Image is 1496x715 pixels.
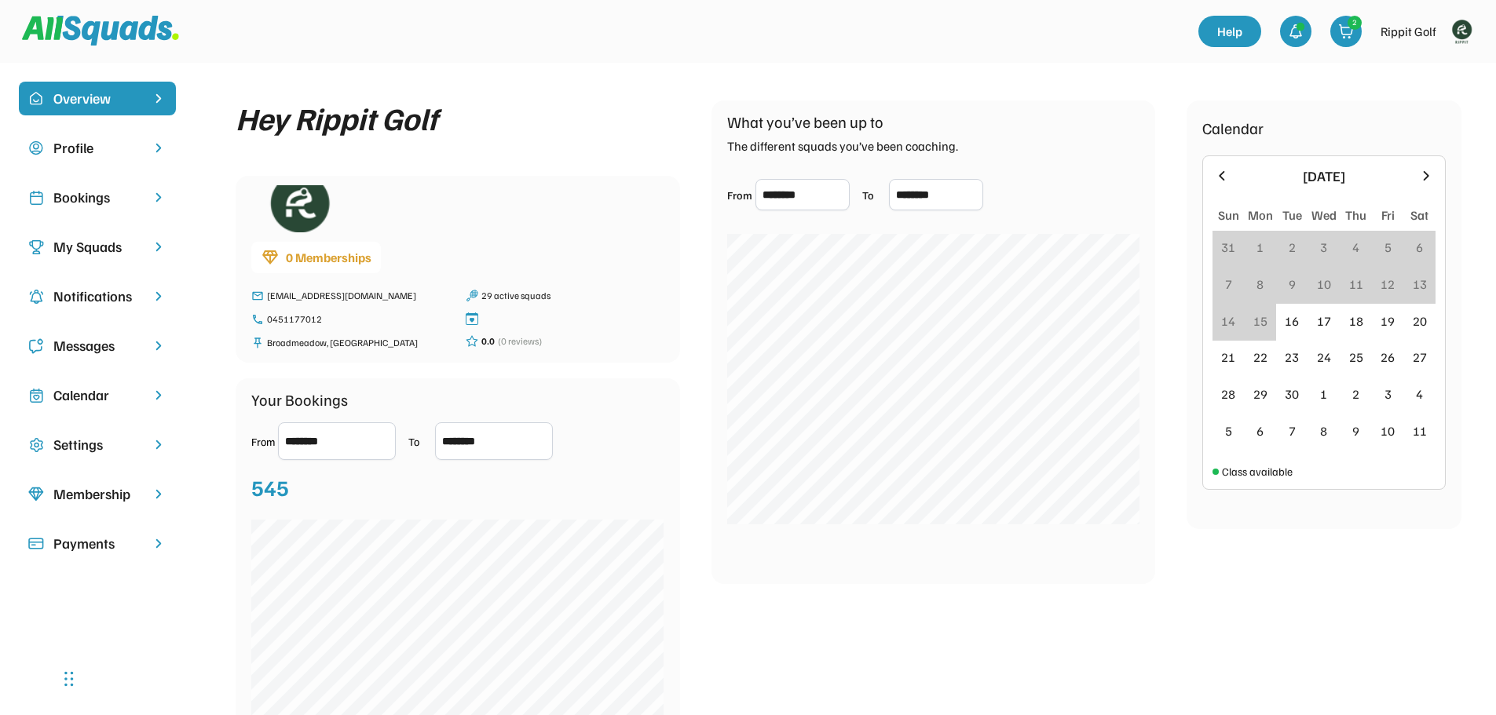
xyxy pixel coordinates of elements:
[28,190,44,206] img: Icon%20copy%202.svg
[1289,421,1296,440] div: 7
[1349,312,1363,330] div: 18
[1413,312,1427,330] div: 20
[1384,238,1392,257] div: 5
[28,289,44,305] img: Icon%20copy%204.svg
[1348,16,1361,28] div: 2
[1381,312,1395,330] div: 19
[1345,206,1366,224] div: Thu
[251,471,289,504] div: 545
[1410,206,1428,224] div: Sat
[1413,421,1427,440] div: 11
[1225,421,1232,440] div: 5
[1352,385,1359,403] div: 2
[151,91,166,106] img: chevron-right%20copy%203.svg
[1202,116,1264,140] div: Calendar
[151,289,166,304] img: chevron-right.svg
[53,286,141,307] div: Notifications
[267,336,450,350] div: Broadmeadow, [GEOGRAPHIC_DATA]
[251,433,275,450] div: From
[1285,348,1299,367] div: 23
[1256,421,1264,440] div: 6
[727,110,883,133] div: What you’ve been up to
[1416,385,1423,403] div: 4
[1384,385,1392,403] div: 3
[481,289,664,303] div: 29 active squads
[1317,348,1331,367] div: 24
[151,388,166,403] img: chevron-right.svg
[408,433,432,450] div: To
[1381,206,1395,224] div: Fri
[251,185,346,232] img: Rippitlogov2_green.png
[1253,385,1267,403] div: 29
[53,483,141,505] div: Membership
[498,334,542,348] div: (0 reviews)
[1381,348,1395,367] div: 26
[1320,421,1327,440] div: 8
[251,388,348,411] div: Your Bookings
[1285,312,1299,330] div: 16
[1381,22,1436,41] div: Rippit Golf
[1311,206,1337,224] div: Wed
[1320,385,1327,403] div: 1
[28,487,44,502] img: Icon%20copy%208.svg
[236,100,437,135] div: Hey Rippit Golf
[53,236,141,257] div: My Squads
[53,335,141,356] div: Messages
[1413,275,1427,294] div: 13
[1352,238,1359,257] div: 4
[862,187,886,203] div: To
[1253,348,1267,367] div: 22
[481,334,495,348] div: 0.0
[151,140,166,155] img: chevron-right.svg
[1352,421,1359,440] div: 9
[1288,24,1304,39] img: bell-03%20%281%29.svg
[22,16,179,46] img: Squad%20Logo.svg
[1239,166,1409,187] div: [DATE]
[267,312,450,326] div: 0451177012
[1221,312,1235,330] div: 14
[1253,312,1267,330] div: 15
[1289,238,1296,257] div: 2
[28,239,44,255] img: Icon%20copy%203.svg
[53,187,141,208] div: Bookings
[151,239,166,254] img: chevron-right.svg
[1221,348,1235,367] div: 21
[1317,275,1331,294] div: 10
[151,190,166,205] img: chevron-right.svg
[53,88,141,109] div: Overview
[727,137,958,155] div: The different squads you’ve been coaching.
[1221,385,1235,403] div: 28
[28,388,44,403] img: Icon%20copy%207.svg
[1320,238,1327,257] div: 3
[1222,463,1293,480] div: Class available
[1282,206,1302,224] div: Tue
[1221,238,1235,257] div: 31
[28,338,44,354] img: Icon%20copy%205.svg
[28,140,44,156] img: user-circle.svg
[1256,275,1264,294] div: 8
[1256,238,1264,257] div: 1
[1349,275,1363,294] div: 11
[1446,16,1477,47] img: Rippitlogov2_green.png
[28,91,44,107] img: home-smile.svg
[1381,421,1395,440] div: 10
[1248,206,1273,224] div: Mon
[1285,385,1299,403] div: 30
[1289,275,1296,294] div: 9
[1218,206,1239,224] div: Sun
[1413,348,1427,367] div: 27
[1225,275,1232,294] div: 7
[151,338,166,353] img: chevron-right.svg
[53,385,141,406] div: Calendar
[53,137,141,159] div: Profile
[28,437,44,453] img: Icon%20copy%2016.svg
[727,187,752,203] div: From
[1198,16,1261,47] a: Help
[1349,348,1363,367] div: 25
[1381,275,1395,294] div: 12
[151,437,166,452] img: chevron-right.svg
[1338,24,1354,39] img: shopping-cart-01%20%281%29.svg
[53,434,141,455] div: Settings
[151,487,166,502] img: chevron-right.svg
[1416,238,1423,257] div: 6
